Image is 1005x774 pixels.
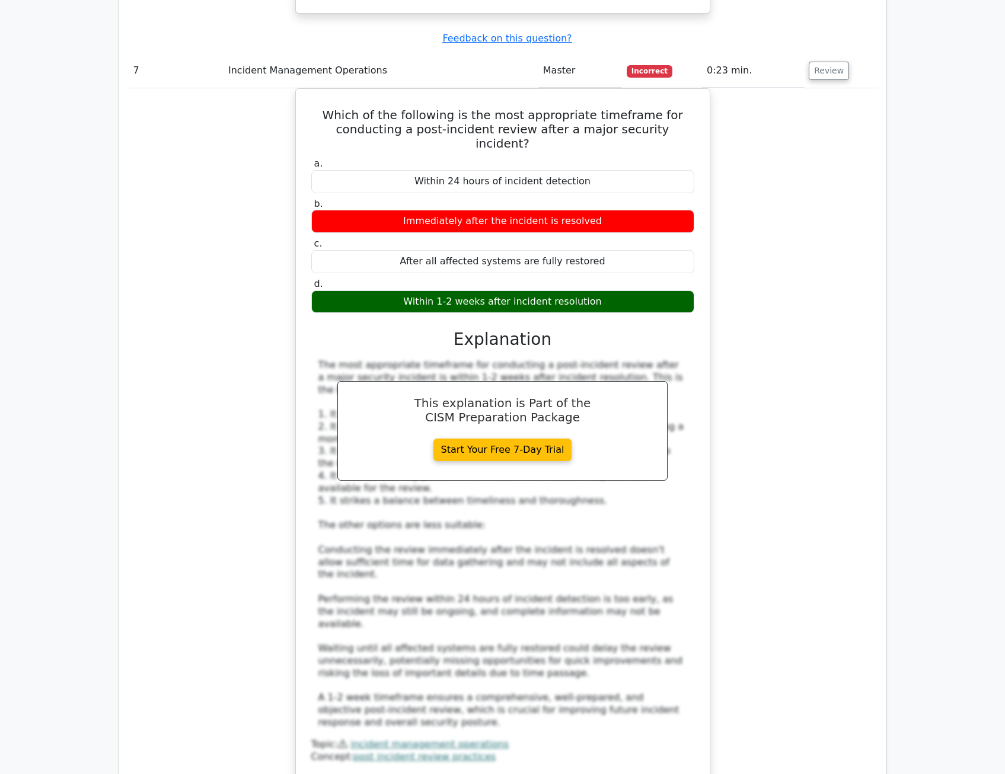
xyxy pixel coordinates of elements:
td: 0:23 min. [702,54,804,88]
td: 7 [129,54,224,88]
div: The most appropriate timeframe for conducting a post-incident review after a major security incid... [318,359,687,729]
span: c. [314,238,323,249]
td: Master [538,54,622,88]
h3: Explanation [318,330,687,350]
span: a. [314,158,323,169]
div: Immediately after the incident is resolved [311,210,694,233]
a: post incident review practices [353,751,496,762]
button: Review [809,62,849,80]
h5: Which of the following is the most appropriate timeframe for conducting a post-incident review af... [310,108,695,151]
a: Start Your Free 7-Day Trial [433,439,572,461]
a: incident management operations [350,738,509,750]
div: Within 1-2 weeks after incident resolution [311,290,694,314]
div: Concept: [311,751,694,763]
div: After all affected systems are fully restored [311,250,694,273]
span: Incorrect [627,65,672,77]
span: d. [314,278,323,289]
a: Feedback on this question? [442,33,572,44]
span: b. [314,198,323,209]
div: Topic: [311,738,694,751]
td: Incident Management Operations [224,54,538,88]
div: Within 24 hours of incident detection [311,170,694,193]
